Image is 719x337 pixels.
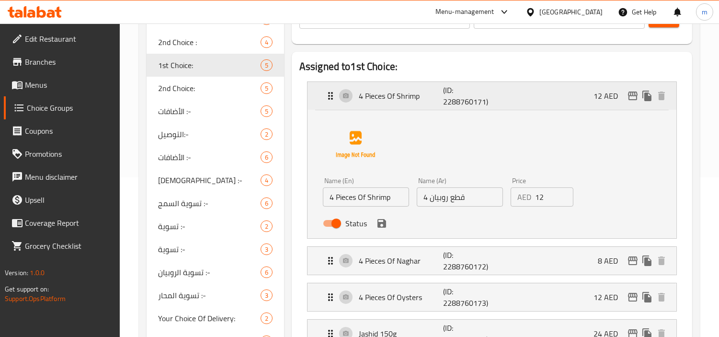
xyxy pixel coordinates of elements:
span: Save [656,12,672,24]
div: Choices [261,221,273,232]
span: تسوية السمج :- [158,198,261,209]
span: 5 [261,61,272,70]
a: Menu disclaimer [4,165,120,188]
div: الأضافات :-5 [147,100,284,123]
span: تسوية الروبيان :- [158,267,261,278]
div: Expand [308,82,676,110]
span: الأضافات :- [158,151,261,163]
div: 2nd Choice:5 [147,77,284,100]
a: Upsell [4,188,120,211]
li: Expand [299,279,685,315]
p: 12 AED [593,90,626,102]
div: Choices [261,174,273,186]
a: Coverage Report [4,211,120,234]
span: تسوية :- [158,221,261,232]
button: edit [626,254,640,268]
input: Please enter price [535,187,573,207]
a: Menus [4,73,120,96]
h2: Assigned to 1st Choice: [299,59,685,74]
span: 4 [261,38,272,47]
span: تسوية المحار :- [158,290,261,301]
button: edit [626,290,640,304]
button: edit [626,89,640,103]
p: 4 Pieces Of Oysters [359,291,443,303]
span: 5 [261,107,272,116]
span: Choice Groups [27,102,113,114]
span: Menus [25,79,113,91]
div: Choices [261,59,273,71]
div: تسوية الروبيان :-6 [147,261,284,284]
span: Upsell [25,194,113,206]
div: 2nd Choice :4 [147,31,284,54]
button: duplicate [640,254,654,268]
span: Coverage Report [25,217,113,229]
li: Expand [299,243,685,279]
div: تسوية السمج :-6 [147,192,284,215]
div: التوصيل:-2 [147,123,284,146]
button: duplicate [640,89,654,103]
span: 3 [261,291,272,300]
a: Promotions [4,142,120,165]
span: 2 [261,130,272,139]
button: delete [654,89,669,103]
div: 1st Choice:5 [147,54,284,77]
p: Min: [306,13,320,25]
span: Coupons [25,125,113,137]
span: Branches [25,56,113,68]
span: Get support on: [5,283,49,295]
p: (ID: 2288760172) [443,249,500,272]
p: 8 AED [598,255,626,267]
input: Enter name Ar [417,187,503,207]
a: Edit Restaurant [4,27,120,50]
span: 2 [261,222,272,231]
div: Choices [261,244,273,255]
div: Choices [261,36,273,48]
div: Your Choice Of Delivery:2 [147,307,284,330]
a: Support.OpsPlatform [5,292,66,305]
p: (ID: 2288760173) [443,286,500,309]
span: Menu disclaimer [25,171,113,183]
span: 2nd Choice: [158,82,261,94]
span: Status [345,218,367,229]
button: delete [654,290,669,304]
p: 4 Pieces Of Naghar [359,255,443,267]
div: Choices [261,267,273,278]
div: تسوية :-2 [147,215,284,238]
div: Menu-management [435,6,494,18]
span: 1st Choice: [158,59,261,71]
a: Coupons [4,119,120,142]
p: Max: [480,13,495,25]
a: Grocery Checklist [4,234,120,257]
input: Enter name En [323,187,409,207]
div: [DEMOGRAPHIC_DATA] :-4 [147,169,284,192]
span: 6 [261,268,272,277]
span: 4 [261,176,272,185]
div: تسوية :-3 [147,238,284,261]
span: [DEMOGRAPHIC_DATA] :- [158,174,261,186]
span: Grocery Checklist [25,240,113,252]
span: 1st choice : [158,13,261,25]
span: 5 [261,84,272,93]
span: الأضافات :- [158,105,261,117]
div: Expand [308,247,676,275]
span: التوصيل:- [158,128,261,140]
button: save [375,216,389,231]
span: 6 [261,153,272,162]
div: تسوية المحار :-3 [147,284,284,307]
div: Choices [261,82,273,94]
span: 6 [261,199,272,208]
p: AED [517,191,531,203]
div: الأضافات :-6 [147,146,284,169]
p: 4 Pieces Of Shrimp [359,90,443,102]
div: [GEOGRAPHIC_DATA] [539,7,603,17]
span: 2 [261,314,272,323]
span: تسوية :- [158,244,261,255]
a: Branches [4,50,120,73]
div: Expand [308,283,676,311]
div: Choices [261,198,273,209]
a: Choice Groups [4,96,120,119]
div: Choices [261,290,273,301]
button: delete [654,254,669,268]
span: Version: [5,267,28,279]
span: 3 [261,245,272,254]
